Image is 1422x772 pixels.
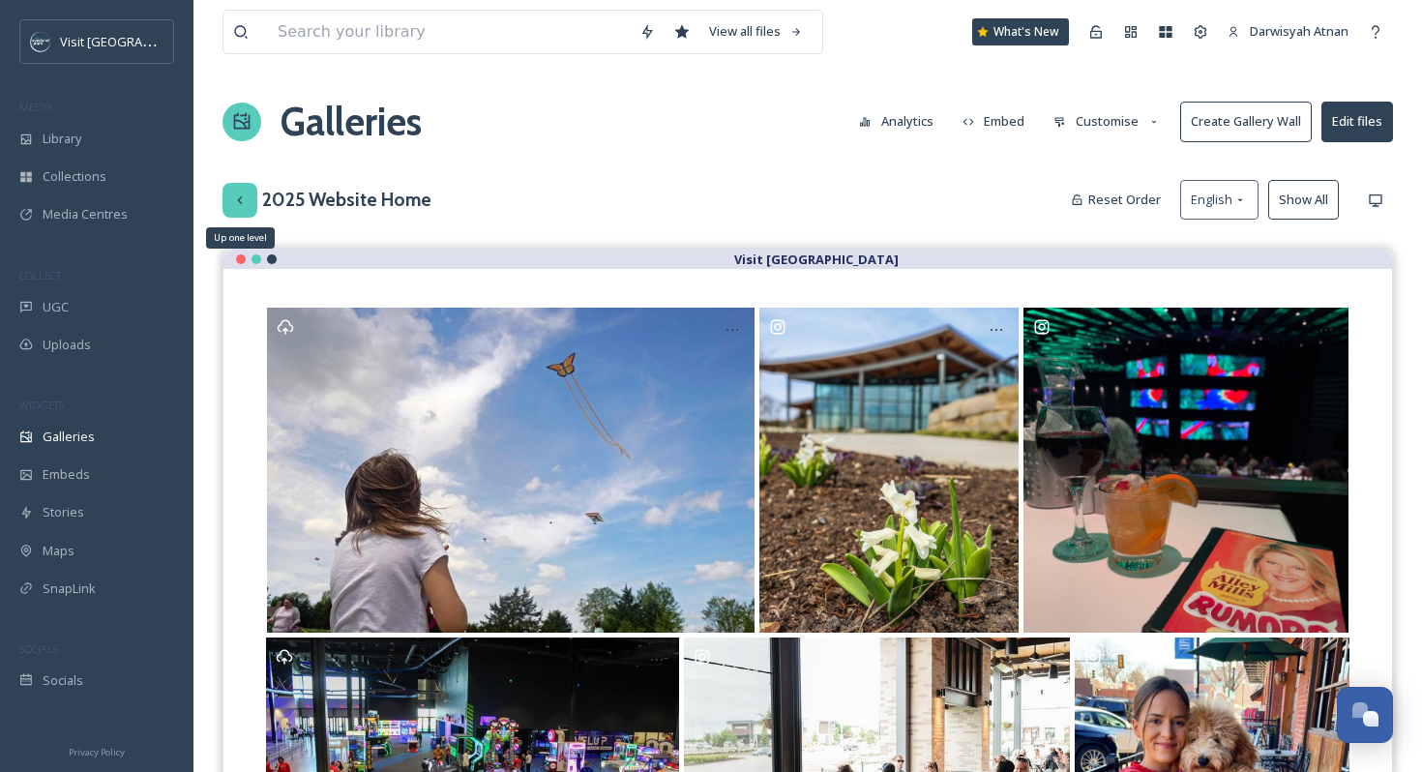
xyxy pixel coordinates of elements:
span: Galleries [43,428,95,446]
span: COLLECT [19,268,61,282]
span: Media Centres [43,205,128,223]
span: Visit [GEOGRAPHIC_DATA] [60,32,210,50]
button: Edit files [1321,102,1393,141]
span: UGC [43,298,69,316]
span: Stories [43,503,84,521]
span: Collections [43,167,106,186]
button: Customise [1044,103,1170,140]
button: Create Gallery Wall [1180,102,1312,141]
span: SnapLink [43,579,96,598]
span: Uploads [43,336,91,354]
button: Analytics [849,103,943,140]
span: SOCIALS [19,641,58,656]
img: c3es6xdrejuflcaqpovn.png [31,32,50,51]
span: Darwisyah Atnan [1250,22,1348,40]
a: Are you feeling the LOVE, Overland Park?! 💘 It's almost Valentine's Day weekend and we have some ... [1022,308,1351,633]
a: View all files [699,13,813,50]
a: Galleries [281,93,422,151]
div: Up one level [206,227,275,249]
button: Embed [953,103,1035,140]
span: MEDIA [19,100,53,114]
button: Show All [1268,180,1339,220]
span: Maps [43,542,74,560]
h3: 2025 Website Home [262,186,431,214]
a: Analytics [849,103,953,140]
button: Reset Order [1061,181,1170,219]
a: Privacy Policy [69,739,125,762]
a: Darwisyah Atnan [1218,13,1358,50]
button: Open Chat [1337,687,1393,743]
input: Search your library [268,11,630,53]
span: Privacy Policy [69,746,125,758]
a: Officially the first day of Spring! Despite the crazy weather, colors are starting to show at OP ... [756,308,1022,633]
span: Socials [43,671,83,690]
span: WIDGETS [19,398,64,412]
span: English [1191,191,1232,209]
a: What's New [972,18,1069,45]
strong: Visit [GEOGRAPHIC_DATA] [734,251,899,268]
span: Library [43,130,81,148]
span: Embeds [43,465,90,484]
